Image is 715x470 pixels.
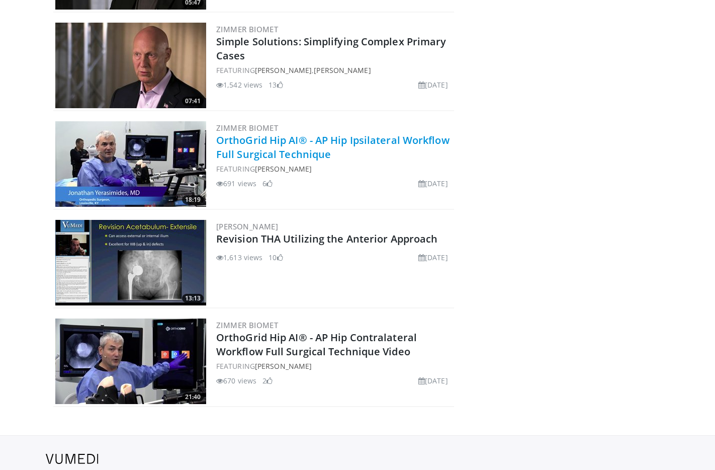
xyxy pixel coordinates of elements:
[314,65,371,75] a: [PERSON_NAME]
[216,252,262,263] li: 1,613 views
[182,195,204,204] span: 18:19
[55,23,206,108] img: c8937301-7e88-494d-b1de-12453dfc7490.300x170_q85_crop-smart_upscale.jpg
[269,80,283,90] li: 13
[262,375,273,386] li: 2
[262,178,273,189] li: 6
[216,24,278,34] a: Zimmer Biomet
[216,178,256,189] li: 691 views
[216,65,452,75] div: FEATURING ,
[269,252,283,263] li: 10
[418,178,448,189] li: [DATE]
[418,252,448,263] li: [DATE]
[255,361,312,371] a: [PERSON_NAME]
[216,133,450,161] a: OrthoGrid Hip AI® - AP Hip Ipsilateral Workflow Full Surgical Technique
[55,121,206,207] a: 18:19
[182,294,204,303] span: 13:13
[216,164,452,174] div: FEATURING
[216,35,446,62] a: Simple Solutions: Simplifying Complex Primary Cases
[55,319,206,404] img: 96a9cbbb-25ee-4404-ab87-b32d60616ad7.300x170_q85_crop-smart_upscale.jpg
[55,220,206,305] a: 13:13
[46,454,99,464] img: VuMedi Logo
[216,361,452,371] div: FEATURING
[216,123,278,133] a: Zimmer Biomet
[216,375,256,386] li: 670 views
[216,331,417,358] a: OrthoGrid Hip AI® - AP Hip Contralateral Workflow Full Surgical Technique Video
[55,319,206,404] a: 21:40
[55,23,206,108] a: 07:41
[182,97,204,106] span: 07:41
[418,375,448,386] li: [DATE]
[182,393,204,402] span: 21:40
[255,65,312,75] a: [PERSON_NAME]
[216,320,278,330] a: Zimmer Biomet
[55,220,206,305] img: 318899_0000_1.png.300x170_q85_crop-smart_upscale.jpg
[216,232,437,246] a: Revision THA Utilizing the Anterior Approach
[255,164,312,174] a: [PERSON_NAME]
[418,80,448,90] li: [DATE]
[55,121,206,207] img: 503c3a3d-ad76-4115-a5ba-16c0230cde33.300x170_q85_crop-smart_upscale.jpg
[216,221,278,231] a: [PERSON_NAME]
[216,80,262,90] li: 1,542 views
